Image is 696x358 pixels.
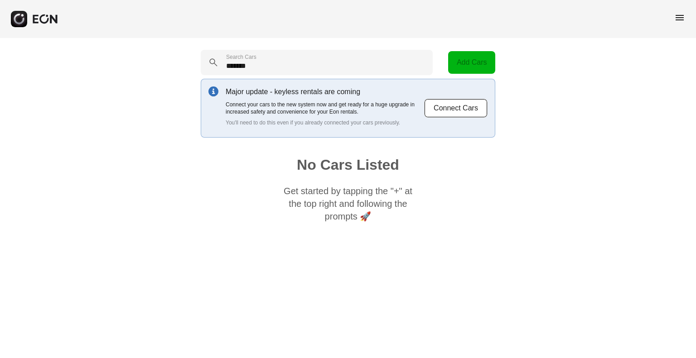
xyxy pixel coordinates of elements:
[424,99,488,118] button: Connect Cars
[297,159,399,170] h1: No Cars Listed
[226,86,424,97] p: Major update - keyless rentals are coming
[226,53,256,61] label: Search Cars
[674,12,685,23] span: menu
[226,101,424,115] p: Connect your cars to the new system now and get ready for a huge upgrade in increased safety and ...
[208,86,218,96] img: info
[280,185,416,223] p: Get started by tapping the "+" at the top right and following the prompts 🚀
[226,119,424,126] p: You'll need to do this even if you already connected your cars previously.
